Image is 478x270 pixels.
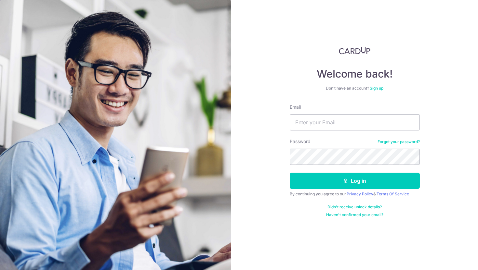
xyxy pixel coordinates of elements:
[327,204,382,210] a: Didn't receive unlock details?
[290,138,311,145] label: Password
[290,86,420,91] div: Don’t have an account?
[290,67,420,80] h4: Welcome back!
[290,104,301,110] label: Email
[347,191,373,196] a: Privacy Policy
[339,47,371,55] img: CardUp Logo
[290,173,420,189] button: Log in
[378,139,420,144] a: Forgot your password?
[290,114,420,130] input: Enter your Email
[290,191,420,197] div: By continuing you agree to our &
[326,212,383,217] a: Haven't confirmed your email?
[370,86,383,91] a: Sign up
[377,191,409,196] a: Terms Of Service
